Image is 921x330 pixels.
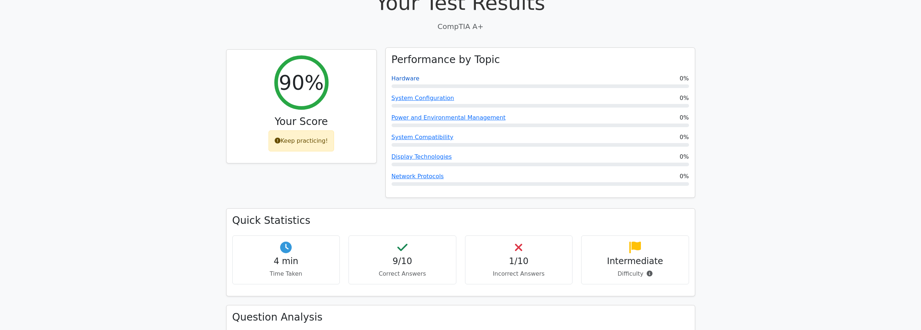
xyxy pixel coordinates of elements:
a: System Configuration [392,95,454,101]
h3: Performance by Topic [392,54,500,66]
span: 0% [680,153,689,161]
p: Time Taken [238,270,334,278]
span: 0% [680,94,689,103]
h4: 1/10 [471,256,567,267]
span: 0% [680,113,689,122]
a: Network Protocols [392,173,444,180]
span: 0% [680,74,689,83]
a: System Compatibility [392,134,453,141]
p: Difficulty [587,270,683,278]
h2: 90% [279,70,324,95]
h4: Intermediate [587,256,683,267]
span: 0% [680,172,689,181]
p: CompTIA A+ [226,21,695,32]
a: Power and Environmental Management [392,114,506,121]
span: 0% [680,133,689,142]
h3: Quick Statistics [232,214,689,227]
p: Incorrect Answers [471,270,567,278]
a: Display Technologies [392,153,452,160]
h4: 9/10 [355,256,450,267]
div: Keep practicing! [269,130,334,151]
a: Hardware [392,75,419,82]
h4: 4 min [238,256,334,267]
h3: Your Score [232,116,371,128]
p: Correct Answers [355,270,450,278]
h3: Question Analysis [232,311,689,323]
